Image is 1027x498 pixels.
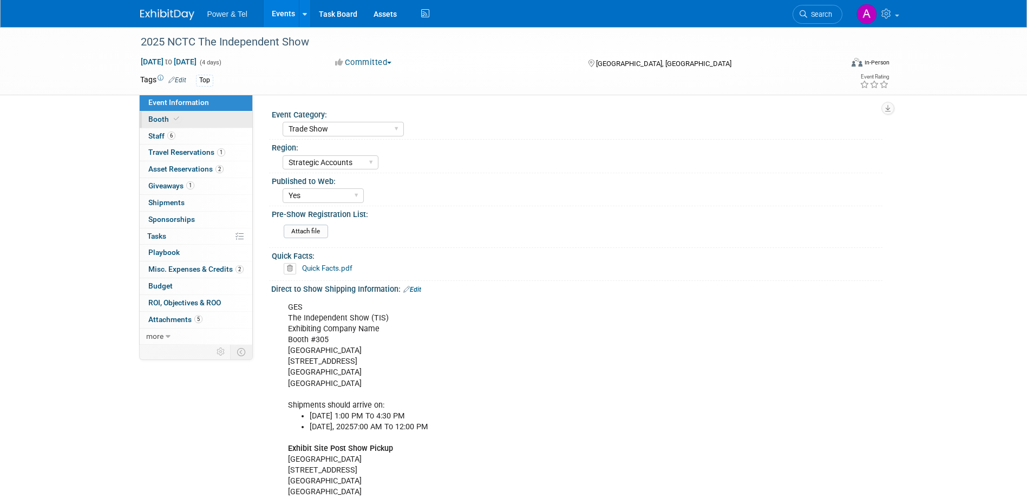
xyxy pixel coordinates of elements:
[140,145,252,161] a: Travel Reservations1
[207,10,247,18] span: Power & Tel
[167,132,175,140] span: 6
[793,5,842,24] a: Search
[140,74,186,87] td: Tags
[140,329,252,345] a: more
[272,140,882,153] div: Region:
[148,115,181,123] span: Booth
[146,332,163,340] span: more
[140,95,252,111] a: Event Information
[147,232,166,240] span: Tasks
[212,345,231,359] td: Personalize Event Tab Strip
[148,98,209,107] span: Event Information
[148,315,202,324] span: Attachments
[148,148,225,156] span: Travel Reservations
[140,57,197,67] span: [DATE] [DATE]
[140,9,194,20] img: ExhibitDay
[310,422,762,433] li: [DATE], 20257:00 AM To 12:00 PM
[140,178,252,194] a: Giveaways1
[310,411,762,422] li: [DATE] 1:00 PM To 4:30 PM
[168,76,186,84] a: Edit
[194,315,202,323] span: 5
[272,206,882,220] div: Pre-Show Registration List:
[230,345,252,359] td: Toggle Event Tabs
[174,116,179,122] i: Booth reservation complete
[140,228,252,245] a: Tasks
[148,198,185,207] span: Shipments
[271,281,887,295] div: Direct to Show Shipping Information:
[302,264,352,272] a: Quick Facts.pdf
[140,128,252,145] a: Staff6
[860,74,889,80] div: Event Rating
[140,112,252,128] a: Booth
[140,312,252,328] a: Attachments5
[596,60,731,68] span: [GEOGRAPHIC_DATA], [GEOGRAPHIC_DATA]
[140,295,252,311] a: ROI, Objectives & ROO
[137,32,826,52] div: 2025 NCTC The Independent Show
[140,161,252,178] a: Asset Reservations2
[403,286,421,293] a: Edit
[284,265,300,272] a: Delete attachment?
[148,132,175,140] span: Staff
[199,59,221,66] span: (4 days)
[148,298,221,307] span: ROI, Objectives & ROO
[163,57,174,66] span: to
[852,58,862,67] img: Format-Inperson.png
[331,57,396,68] button: Committed
[217,148,225,156] span: 1
[272,107,882,120] div: Event Category:
[272,248,882,261] div: Quick Facts:
[140,195,252,211] a: Shipments
[186,181,194,189] span: 1
[196,75,213,86] div: Top
[140,261,252,278] a: Misc. Expenses & Credits2
[272,173,882,187] div: Published to Web:
[140,278,252,294] a: Budget
[148,181,194,190] span: Giveaways
[148,265,244,273] span: Misc. Expenses & Credits
[140,245,252,261] a: Playbook
[148,165,224,173] span: Asset Reservations
[856,4,877,24] img: Alina Dorion
[807,10,832,18] span: Search
[779,56,890,73] div: Event Format
[215,165,224,173] span: 2
[236,265,244,273] span: 2
[148,281,173,290] span: Budget
[148,215,195,224] span: Sponsorships
[288,444,393,453] b: Exhibit Site Post Show Pickup
[148,248,180,257] span: Playbook
[140,212,252,228] a: Sponsorships
[864,58,889,67] div: In-Person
